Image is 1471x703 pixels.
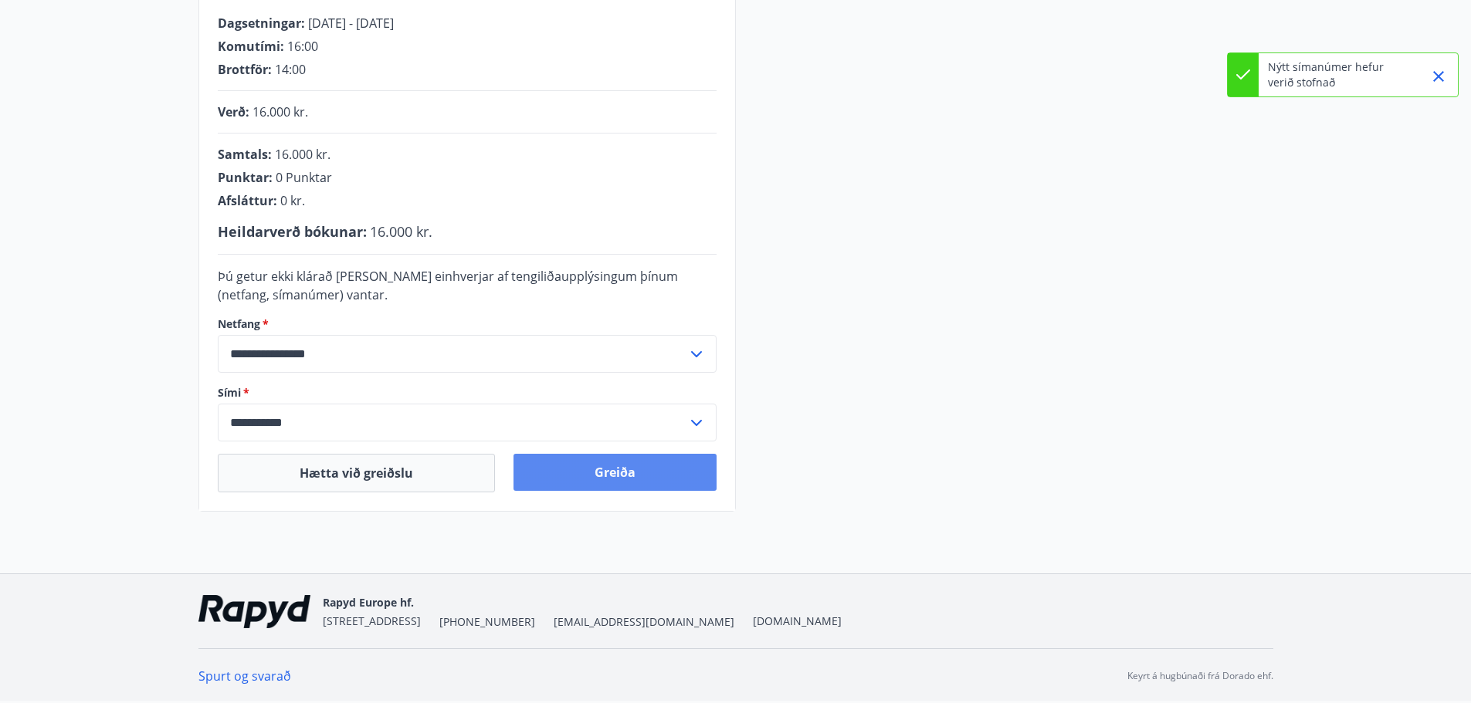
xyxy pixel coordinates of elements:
[198,595,310,628] img: ekj9gaOU4bjvQReEWNZ0zEMsCR0tgSDGv48UY51k.png
[439,614,535,630] span: [PHONE_NUMBER]
[287,38,318,55] span: 16:00
[198,668,291,684] a: Spurt og svarað
[218,316,717,332] label: Netfang
[323,613,421,628] span: [STREET_ADDRESS]
[308,15,394,32] span: [DATE] - [DATE]
[218,192,277,209] span: Afsláttur :
[218,268,678,303] span: Þú getur ekki klárað [PERSON_NAME] einhverjar af tengiliðaupplýsingum þínum (netfang, símanúmer) ...
[218,169,273,186] span: Punktar :
[1127,669,1273,683] p: Keyrt á hugbúnaði frá Dorado ehf.
[513,454,717,491] button: Greiða
[275,61,306,78] span: 14:00
[370,222,432,241] span: 16.000 kr.
[275,146,330,163] span: 16.000 kr.
[218,103,249,120] span: Verð :
[753,613,842,628] a: [DOMAIN_NAME]
[1425,63,1452,90] button: Close
[323,595,414,610] span: Rapyd Europe hf.
[280,192,305,209] span: 0 kr.
[218,38,284,55] span: Komutími :
[1268,59,1404,90] p: Nýtt símanúmer hefur verið stofnað
[276,169,332,186] span: 0 Punktar
[218,385,717,401] label: Sími
[218,454,495,492] button: Hætta við greiðslu
[218,146,272,163] span: Samtals :
[218,61,272,78] span: Brottför :
[554,614,734,630] span: [EMAIL_ADDRESS][DOMAIN_NAME]
[253,103,308,120] span: 16.000 kr.
[218,15,305,32] span: Dagsetningar :
[218,222,367,241] span: Heildarverð bókunar :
